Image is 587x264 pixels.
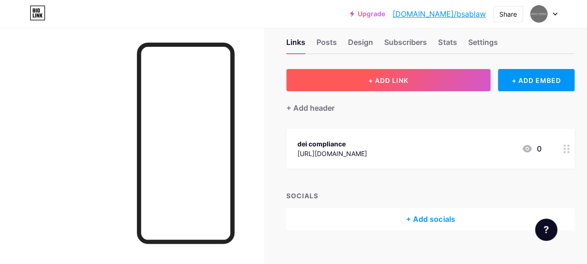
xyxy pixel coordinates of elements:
[350,10,385,18] a: Upgrade
[498,69,574,91] div: + ADD EMBED
[499,9,517,19] div: Share
[286,208,574,230] div: + Add socials
[286,191,574,201] div: SOCIALS
[393,8,486,19] a: [DOMAIN_NAME]/bsablaw
[384,37,427,53] div: Subscribers
[348,37,373,53] div: Design
[286,37,305,53] div: Links
[438,37,457,53] div: Stats
[368,76,408,84] span: + ADD LINK
[316,37,337,53] div: Posts
[297,149,367,158] div: [URL][DOMAIN_NAME]
[286,102,335,113] div: + Add header
[297,139,367,149] div: dei compliance
[468,37,497,53] div: Settings
[286,69,490,91] button: + ADD LINK
[522,143,541,154] div: 0
[530,5,548,23] img: bsablaw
